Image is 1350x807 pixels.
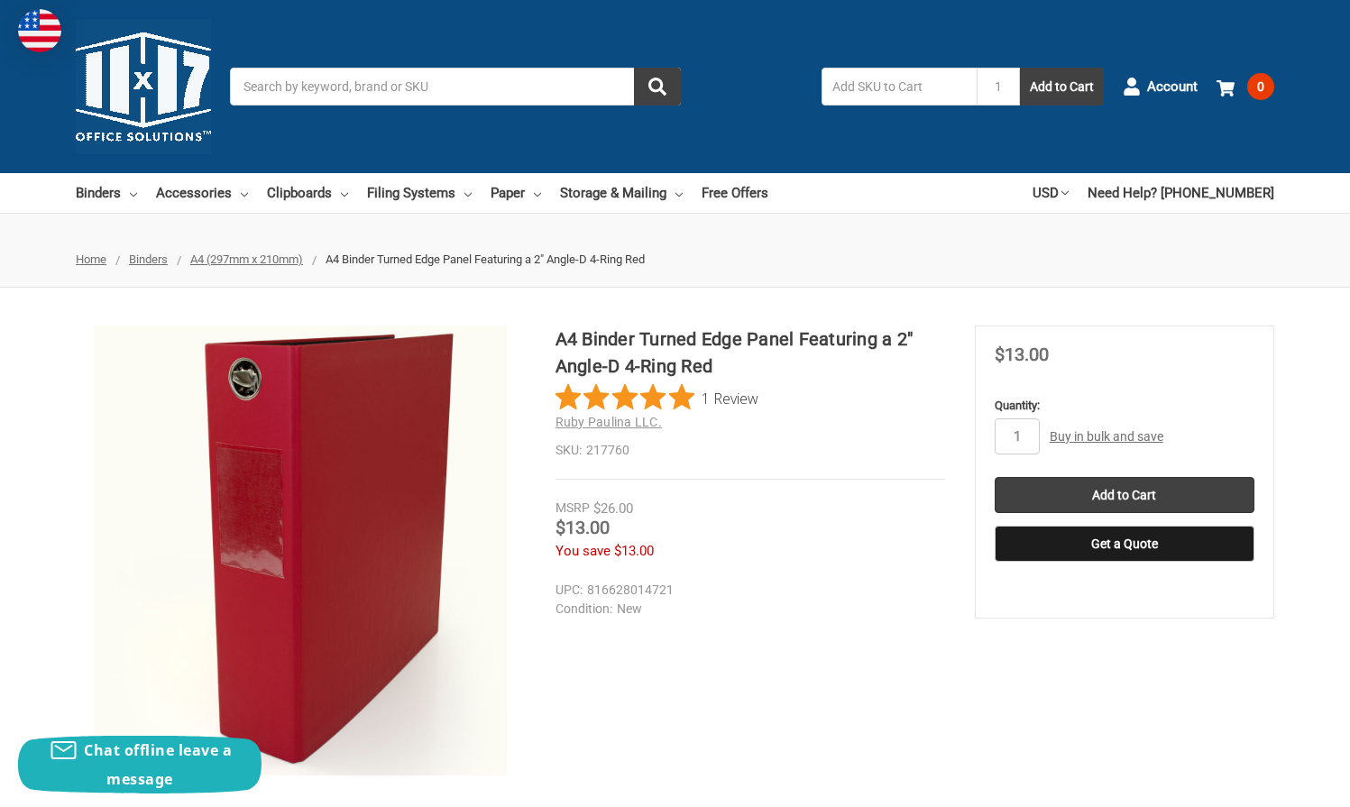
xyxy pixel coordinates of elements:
a: Accessories [156,173,248,213]
dt: SKU: [556,441,582,460]
span: $13.00 [556,517,610,538]
a: Buy in bulk and save [1050,429,1163,444]
span: Account [1147,77,1198,97]
a: Binders [129,252,168,266]
span: You save [556,543,611,559]
dd: 816628014721 [556,581,937,600]
span: 1 Review [702,384,758,411]
button: Chat offline leave a message [18,736,262,793]
a: Binders [76,173,137,213]
span: $26.00 [593,500,633,517]
img: A4 Binder Turned Edge Panel Featuring a 2" Angle-D 4-Ring Red [76,326,526,775]
span: 0 [1247,73,1274,100]
a: Paper [491,173,541,213]
dd: New [556,600,937,619]
a: Clipboards [267,173,348,213]
button: Get a Quote [995,526,1254,562]
a: 0 [1217,63,1274,110]
a: Account [1123,63,1198,110]
a: Storage & Mailing [560,173,683,213]
button: Rated 5 out of 5 stars from 1 reviews. Jump to reviews. [556,384,758,411]
div: MSRP [556,499,590,518]
h1: A4 Binder Turned Edge Panel Featuring a 2" Angle-D 4-Ring Red [556,326,945,380]
img: duty and tax information for United States [18,9,61,52]
dt: UPC: [556,581,583,600]
dd: 217760 [556,441,945,460]
span: A4 Binder Turned Edge Panel Featuring a 2" Angle-D 4-Ring Red [326,252,645,266]
a: Home [76,252,106,266]
dt: Condition: [556,600,612,619]
a: Ruby Paulina LLC. [556,415,662,429]
span: Chat offline leave a message [84,740,232,789]
a: USD [1033,173,1069,213]
input: Search by keyword, brand or SKU [230,68,681,105]
a: Free Offers [702,173,768,213]
span: $13.00 [614,543,654,559]
img: 11x17.com [76,19,211,154]
a: A4 (297mm x 210mm) [190,252,303,266]
input: Add SKU to Cart [822,68,977,105]
a: Need Help? [PHONE_NUMBER] [1088,173,1274,213]
span: $13.00 [995,344,1049,365]
label: Quantity: [995,397,1254,415]
a: Filing Systems [367,173,472,213]
button: Add to Cart [1020,68,1104,105]
input: Add to Cart [995,477,1254,513]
